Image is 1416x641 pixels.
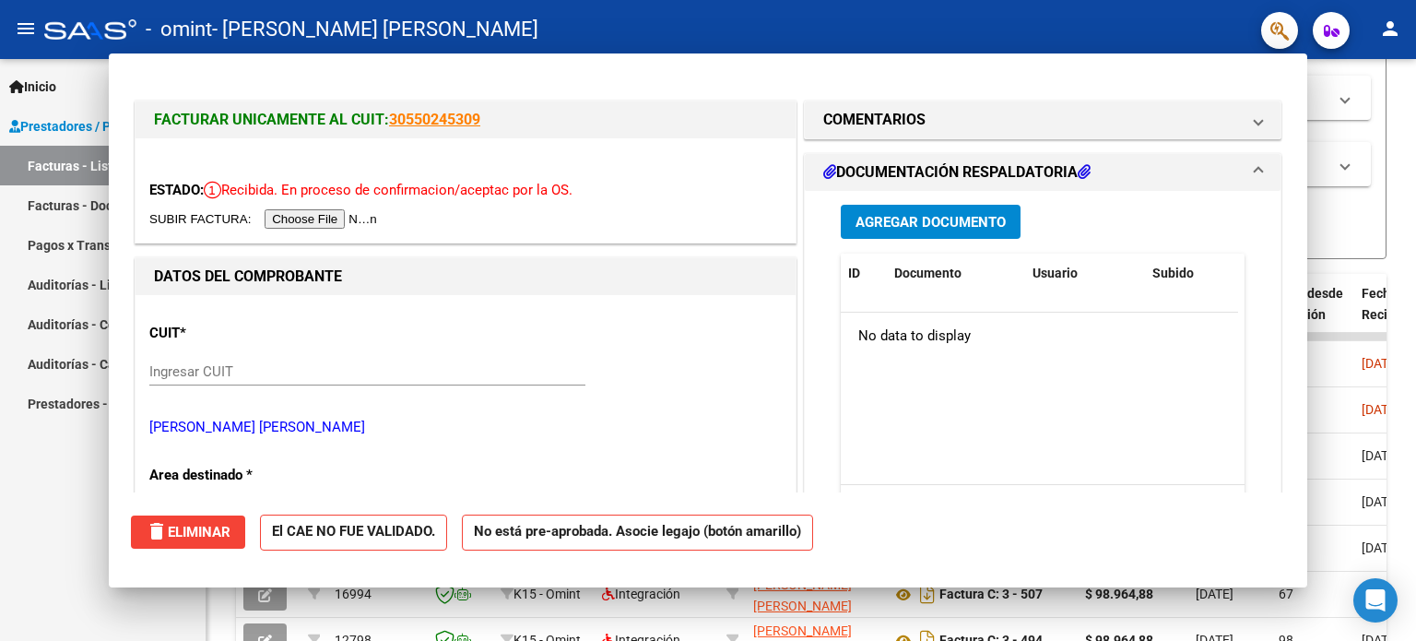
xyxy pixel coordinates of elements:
[1032,266,1078,280] span: Usuario
[939,588,1043,602] strong: Factura C: 3 - 507
[841,205,1021,239] button: Agregar Documento
[149,417,782,438] p: [PERSON_NAME] [PERSON_NAME]
[805,101,1280,138] mat-expansion-panel-header: COMENTARIOS
[841,485,1245,531] div: 0 total
[887,254,1025,293] datatable-header-cell: Documento
[15,18,37,40] mat-icon: menu
[855,214,1006,231] span: Agregar Documento
[146,524,230,540] span: Eliminar
[260,515,447,551] strong: El CAE NO FUE VALIDADO.
[1025,254,1145,293] datatable-header-cell: Usuario
[841,254,887,293] datatable-header-cell: ID
[823,109,926,131] h1: COMENTARIOS
[335,587,372,601] span: 16994
[1362,402,1399,417] span: [DATE]
[149,182,204,198] span: ESTADO:
[805,154,1280,191] mat-expansion-panel-header: DOCUMENTACIÓN RESPALDATORIA
[1279,286,1343,322] span: Días desde Emisión
[146,9,212,50] span: - omint
[389,111,480,128] a: 30550245309
[146,520,168,542] mat-icon: delete
[602,587,680,601] span: Integración
[894,266,962,280] span: Documento
[131,516,245,549] button: Eliminar
[1271,274,1354,355] datatable-header-cell: Días desde Emisión
[513,587,581,601] span: K15 - Omint
[149,323,339,344] p: CUIT
[1362,286,1413,322] span: Fecha Recibido
[805,191,1280,574] div: DOCUMENTACIÓN RESPALDATORIA
[823,161,1091,184] h1: DOCUMENTACIÓN RESPALDATORIA
[1145,254,1237,293] datatable-header-cell: Subido
[1362,448,1399,463] span: [DATE]
[1362,540,1399,555] span: [DATE]
[1362,494,1399,509] span: [DATE]
[204,182,572,198] span: Recibida. En proceso de confirmacion/aceptac por la OS.
[1362,356,1399,371] span: [DATE]
[154,111,389,128] span: FACTURAR UNICAMENTE AL CUIT:
[149,465,339,486] p: Area destinado *
[9,77,56,97] span: Inicio
[1379,18,1401,40] mat-icon: person
[848,266,860,280] span: ID
[1085,587,1153,601] strong: $ 98.964,88
[1152,266,1194,280] span: Subido
[1279,587,1293,601] span: 67
[1237,254,1329,293] datatable-header-cell: Acción
[841,313,1238,359] div: No data to display
[154,267,342,285] strong: DATOS DEL COMPROBANTE
[1353,578,1398,623] div: Open Intercom Messenger
[9,116,177,137] span: Prestadores / Proveedores
[1196,587,1233,601] span: [DATE]
[753,575,877,613] div: 27323358562
[915,579,939,609] i: Descargar documento
[212,9,538,50] span: - [PERSON_NAME] [PERSON_NAME]
[462,515,813,551] strong: No está pre-aprobada. Asocie legajo (botón amarillo)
